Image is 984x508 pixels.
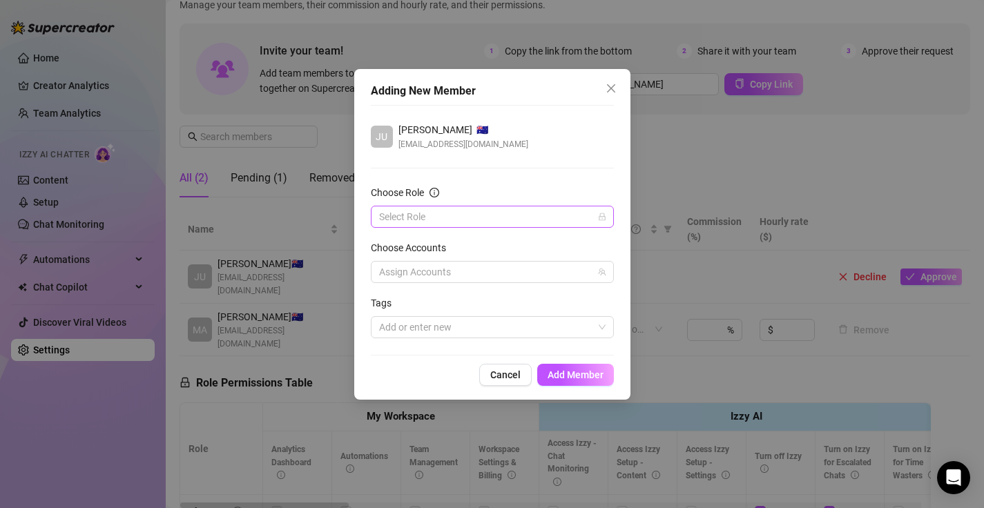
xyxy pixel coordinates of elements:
[371,295,401,311] label: Tags
[376,129,387,144] span: JU
[548,369,604,380] span: Add Member
[479,364,532,386] button: Cancel
[398,137,528,151] span: [EMAIL_ADDRESS][DOMAIN_NAME]
[490,369,521,380] span: Cancel
[371,240,455,255] label: Choose Accounts
[606,83,617,94] span: close
[598,213,606,221] span: lock
[430,188,439,197] span: info-circle
[600,83,622,94] span: Close
[937,461,970,494] div: Open Intercom Messenger
[371,185,424,200] div: Choose Role
[600,77,622,99] button: Close
[598,268,606,276] span: team
[398,122,472,137] span: [PERSON_NAME]
[371,83,614,99] div: Adding New Member
[398,122,528,137] div: 🇦🇺
[537,364,614,386] button: Add Member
